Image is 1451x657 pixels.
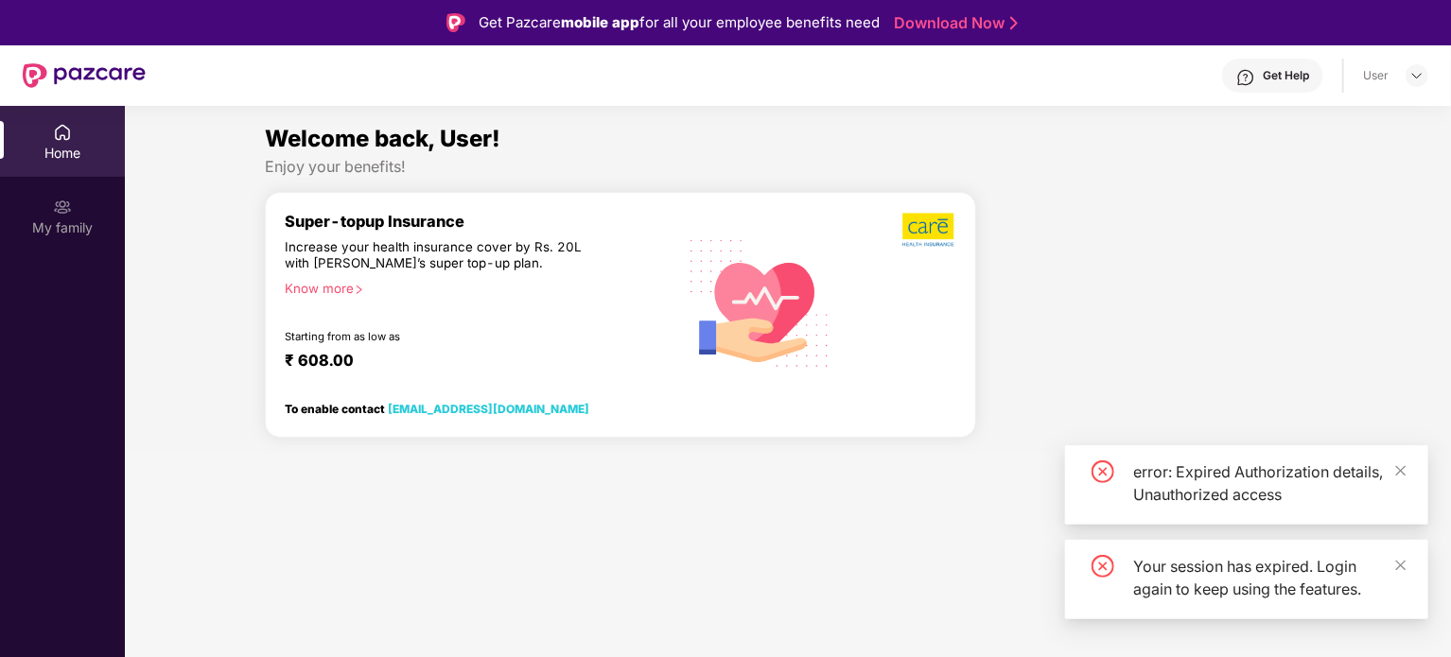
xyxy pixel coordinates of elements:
[53,198,72,216] img: svg+xml;base64,PHN2ZyB3aWR0aD0iMjAiIGhlaWdodD0iMjAiIHZpZXdCb3g9IjAgMCAyMCAyMCIgZmlsbD0ibm9uZSIgeG...
[1236,68,1255,87] img: svg+xml;base64,PHN2ZyBpZD0iSGVscC0zMngzMiIgeG1sbnM9Imh0dHA6Ly93d3cudzMub3JnLzIwMDAvc3ZnIiB3aWR0aD...
[1263,68,1309,83] div: Get Help
[1092,460,1114,483] span: close-circle
[265,125,500,152] span: Welcome back, User!
[1010,13,1018,33] img: Stroke
[479,11,880,34] div: Get Pazcare for all your employee benefits need
[285,281,665,294] div: Know more
[676,216,845,388] img: svg+xml;base64,PHN2ZyB4bWxucz0iaHR0cDovL3d3dy53My5vcmcvMjAwMC9zdmciIHhtbG5zOnhsaW5rPSJodHRwOi8vd3...
[23,63,146,88] img: New Pazcare Logo
[1394,464,1407,477] span: close
[1092,555,1114,578] span: close-circle
[354,285,364,295] span: right
[1133,460,1406,506] div: error: Expired Authorization details, Unauthorized access
[1394,559,1407,572] span: close
[1133,555,1406,600] div: Your session has expired. Login again to keep using the features.
[285,239,595,273] div: Increase your health insurance cover by Rs. 20L with [PERSON_NAME]’s super top-up plan.
[902,212,956,248] img: b5dec4f62d2307b9de63beb79f102df3.png
[561,13,639,31] strong: mobile app
[265,157,1312,177] div: Enjoy your benefits!
[894,13,1012,33] a: Download Now
[446,13,465,32] img: Logo
[285,402,589,415] div: To enable contact
[285,351,657,373] div: ₹ 608.00
[53,123,72,142] img: svg+xml;base64,PHN2ZyBpZD0iSG9tZSIgeG1sbnM9Imh0dHA6Ly93d3cudzMub3JnLzIwMDAvc3ZnIiB3aWR0aD0iMjAiIG...
[285,330,596,343] div: Starting from as low as
[1409,68,1425,83] img: svg+xml;base64,PHN2ZyBpZD0iRHJvcGRvd24tMzJ4MzIiIHhtbG5zPSJodHRwOi8vd3d3LnczLm9yZy8yMDAwL3N2ZyIgd2...
[388,402,589,416] a: [EMAIL_ADDRESS][DOMAIN_NAME]
[1363,68,1389,83] div: User
[285,212,676,231] div: Super-topup Insurance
